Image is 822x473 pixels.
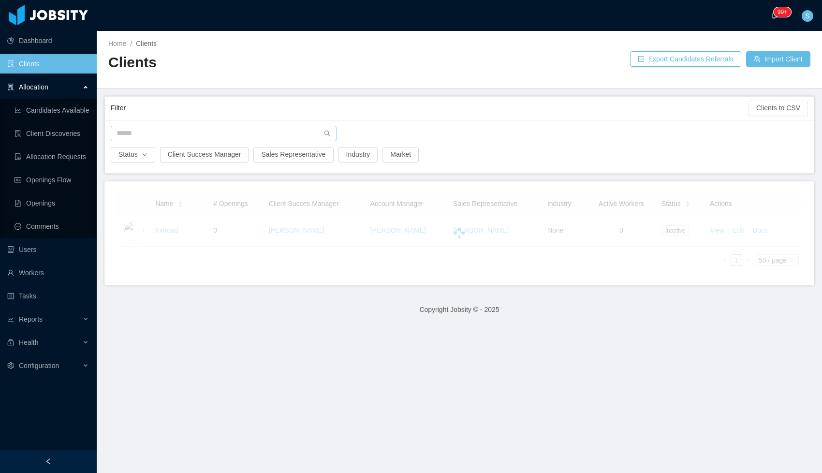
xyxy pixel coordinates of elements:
[7,263,89,282] a: icon: userWorkers
[7,316,14,323] i: icon: line-chart
[15,124,89,143] a: icon: file-searchClient Discoveries
[7,240,89,259] a: icon: robotUsers
[774,7,791,17] sup: 1560
[136,40,157,47] span: Clients
[15,147,89,166] a: icon: file-doneAllocation Requests
[19,83,48,91] span: Allocation
[338,147,378,163] button: Industry
[749,101,808,116] button: Clients to CSV
[7,339,14,346] i: icon: medicine-box
[111,147,155,163] button: Statusicon: down
[19,339,38,346] span: Health
[7,31,89,50] a: icon: pie-chartDashboard
[111,99,749,117] div: Filter
[15,101,89,120] a: icon: line-chartCandidates Available
[15,193,89,213] a: icon: file-textOpenings
[7,286,89,306] a: icon: profileTasks
[19,362,59,370] span: Configuration
[97,293,822,326] footer: Copyright Jobsity © - 2025
[15,217,89,236] a: icon: messageComments
[7,54,89,74] a: icon: auditClients
[15,170,89,190] a: icon: idcardOpenings Flow
[324,130,331,137] i: icon: search
[160,147,249,163] button: Client Success Manager
[382,147,419,163] button: Market
[253,147,333,163] button: Sales Representative
[130,40,132,47] span: /
[108,40,126,47] a: Home
[771,12,778,19] i: icon: bell
[7,362,14,369] i: icon: setting
[746,51,810,67] button: icon: usergroup-addImport Client
[7,84,14,90] i: icon: solution
[805,10,809,22] span: S
[108,53,459,73] h2: Clients
[630,51,741,67] button: icon: exportExport Candidates Referrals
[19,315,43,323] span: Reports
